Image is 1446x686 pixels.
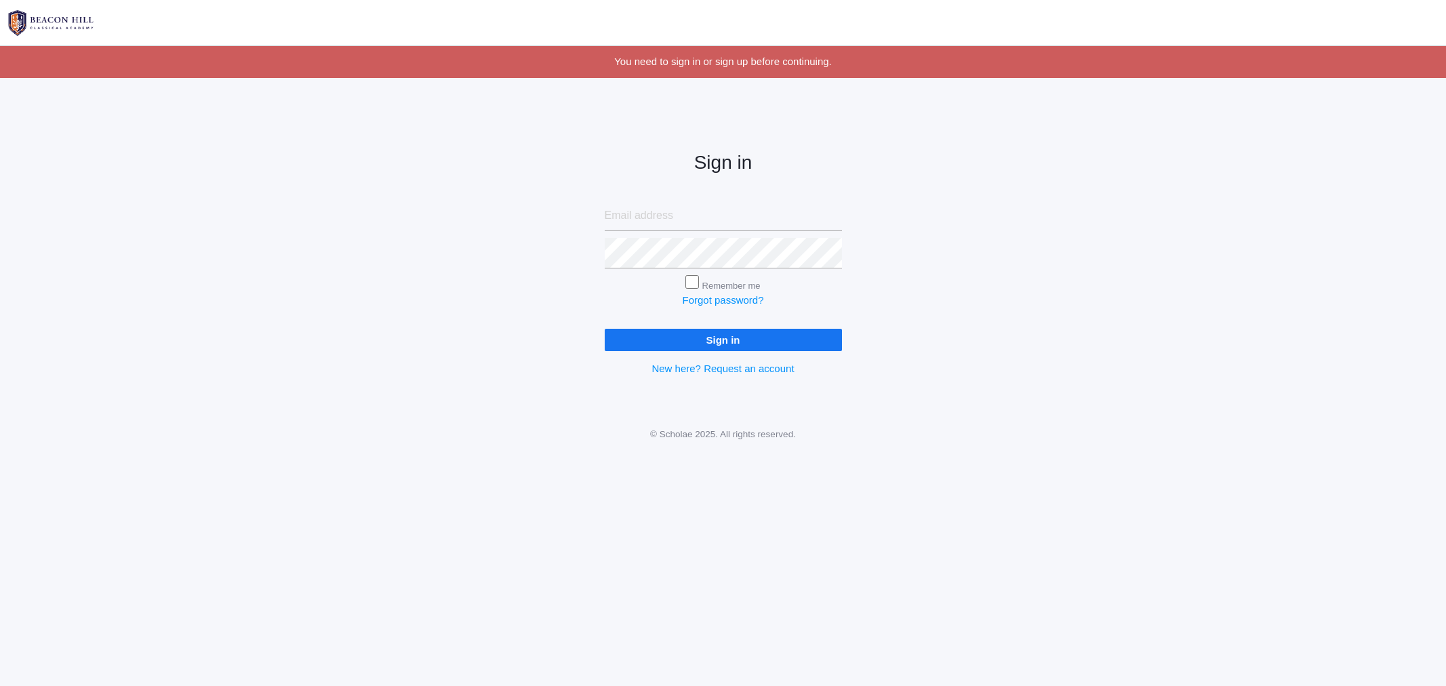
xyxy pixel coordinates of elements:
a: Forgot password? [682,294,763,306]
input: Email address [605,201,842,231]
label: Remember me [702,281,761,291]
a: New here? Request an account [651,363,794,374]
input: Sign in [605,329,842,351]
h2: Sign in [605,153,842,174]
